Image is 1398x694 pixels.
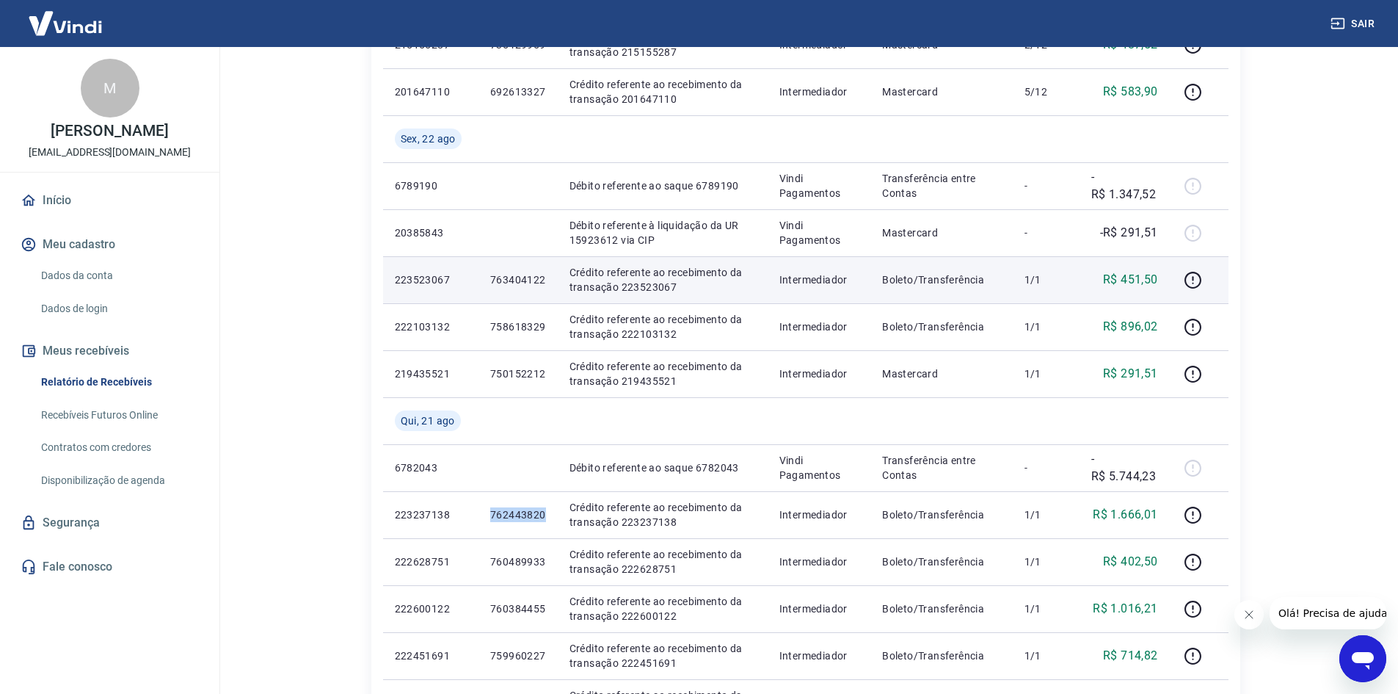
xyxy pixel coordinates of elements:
[569,265,756,294] p: Crédito referente ao recebimento da transação 223523067
[490,554,546,569] p: 760489933
[1093,600,1157,618] p: R$ 1.016,21
[569,641,756,670] p: Crédito referente ao recebimento da transação 222451691
[569,594,756,623] p: Crédito referente ao recebimento da transação 222600122
[882,84,1000,99] p: Mastercard
[1328,10,1380,37] button: Sair
[18,551,202,583] a: Fale conosco
[779,84,859,99] p: Intermediador
[29,145,191,160] p: [EMAIL_ADDRESS][DOMAIN_NAME]
[490,319,546,334] p: 758618329
[882,272,1000,287] p: Boleto/Transferência
[395,178,467,193] p: 6789190
[569,218,756,247] p: Débito referente à liquidação da UR 15923612 via CIP
[395,225,467,240] p: 20385843
[1270,597,1386,629] iframe: Mensagem da empresa
[1024,272,1068,287] p: 1/1
[1024,554,1068,569] p: 1/1
[882,554,1000,569] p: Boleto/Transferência
[401,413,455,428] span: Qui, 21 ago
[395,366,467,381] p: 219435521
[1024,648,1068,663] p: 1/1
[882,507,1000,522] p: Boleto/Transferência
[18,507,202,539] a: Segurança
[569,178,756,193] p: Débito referente ao saque 6789190
[1091,168,1158,203] p: -R$ 1.347,52
[81,59,139,118] div: M
[1339,635,1386,682] iframe: Botão para abrir a janela de mensagens
[1024,178,1068,193] p: -
[18,335,202,367] button: Meus recebíveis
[395,272,467,287] p: 223523067
[395,507,467,522] p: 223237138
[779,272,859,287] p: Intermediador
[35,400,202,430] a: Recebíveis Futuros Online
[35,367,202,397] a: Relatório de Recebíveis
[35,294,202,324] a: Dados de login
[35,466,202,496] a: Disponibilização de agenda
[51,123,168,139] p: [PERSON_NAME]
[569,500,756,529] p: Crédito referente ao recebimento da transação 223237138
[779,319,859,334] p: Intermediador
[490,84,546,99] p: 692613327
[1024,601,1068,616] p: 1/1
[395,319,467,334] p: 222103132
[1024,507,1068,522] p: 1/1
[1024,319,1068,334] p: 1/1
[779,218,859,247] p: Vindi Pagamentos
[779,507,859,522] p: Intermediador
[779,554,859,569] p: Intermediador
[395,648,467,663] p: 222451691
[569,359,756,388] p: Crédito referente ao recebimento da transação 219435521
[779,171,859,200] p: Vindi Pagamentos
[1234,600,1264,629] iframe: Fechar mensagem
[779,601,859,616] p: Intermediador
[18,184,202,217] a: Início
[569,460,756,475] p: Débito referente ao saque 6782043
[882,453,1000,482] p: Transferência entre Contas
[779,366,859,381] p: Intermediador
[35,261,202,291] a: Dados da conta
[35,433,202,463] a: Contratos com credores
[1103,365,1158,383] p: R$ 291,51
[569,77,756,106] p: Crédito referente ao recebimento da transação 201647110
[882,225,1000,240] p: Mastercard
[1103,647,1158,665] p: R$ 714,82
[1093,506,1157,524] p: R$ 1.666,01
[779,453,859,482] p: Vindi Pagamentos
[18,1,113,46] img: Vindi
[490,648,546,663] p: 759960227
[1024,84,1068,99] p: 5/12
[490,601,546,616] p: 760384455
[1103,83,1158,101] p: R$ 583,90
[490,366,546,381] p: 750152212
[882,171,1000,200] p: Transferência entre Contas
[1100,224,1158,242] p: -R$ 291,51
[1024,460,1068,475] p: -
[395,601,467,616] p: 222600122
[779,648,859,663] p: Intermediador
[490,507,546,522] p: 762443820
[882,366,1000,381] p: Mastercard
[882,601,1000,616] p: Boleto/Transferência
[395,460,467,475] p: 6782043
[1103,318,1158,336] p: R$ 896,02
[882,319,1000,334] p: Boleto/Transferência
[1103,553,1158,571] p: R$ 402,50
[1024,225,1068,240] p: -
[401,131,456,146] span: Sex, 22 ago
[395,84,467,99] p: 201647110
[1103,271,1158,289] p: R$ 451,50
[569,312,756,341] p: Crédito referente ao recebimento da transação 222103132
[882,648,1000,663] p: Boleto/Transferência
[1091,450,1158,485] p: -R$ 5.744,23
[18,228,202,261] button: Meu cadastro
[490,272,546,287] p: 763404122
[569,547,756,576] p: Crédito referente ao recebimento da transação 222628751
[1024,366,1068,381] p: 1/1
[9,10,123,22] span: Olá! Precisa de ajuda?
[395,554,467,569] p: 222628751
